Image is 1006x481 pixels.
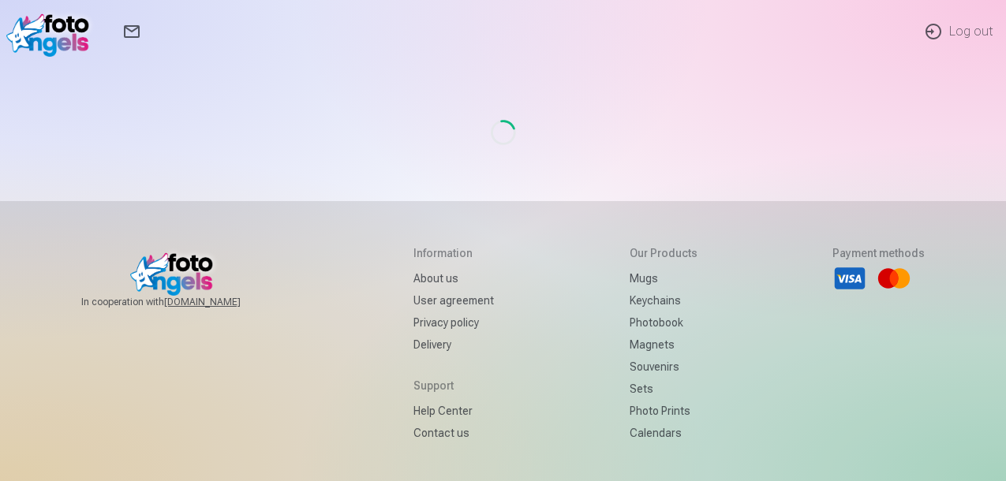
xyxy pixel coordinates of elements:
h5: Payment methods [832,245,925,261]
li: Visa [832,261,867,296]
a: [DOMAIN_NAME] [164,296,279,308]
a: About us [413,267,494,289]
a: Calendars [630,422,697,444]
a: Photobook [630,311,697,334]
a: Sets [630,378,697,400]
a: Contact us [413,422,494,444]
a: Keychains [630,289,697,311]
img: /fa1 [6,6,97,57]
a: Delivery [413,334,494,356]
a: Help Center [413,400,494,422]
a: Privacy policy [413,311,494,334]
a: Magnets [630,334,697,356]
h5: Information [413,245,494,261]
a: Souvenirs [630,356,697,378]
a: User agreement [413,289,494,311]
span: In cooperation with [81,296,279,308]
h5: Support [413,378,494,393]
h5: Our products [630,245,697,261]
a: Photo prints [630,400,697,422]
a: Mugs [630,267,697,289]
li: Mastercard [877,261,911,296]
